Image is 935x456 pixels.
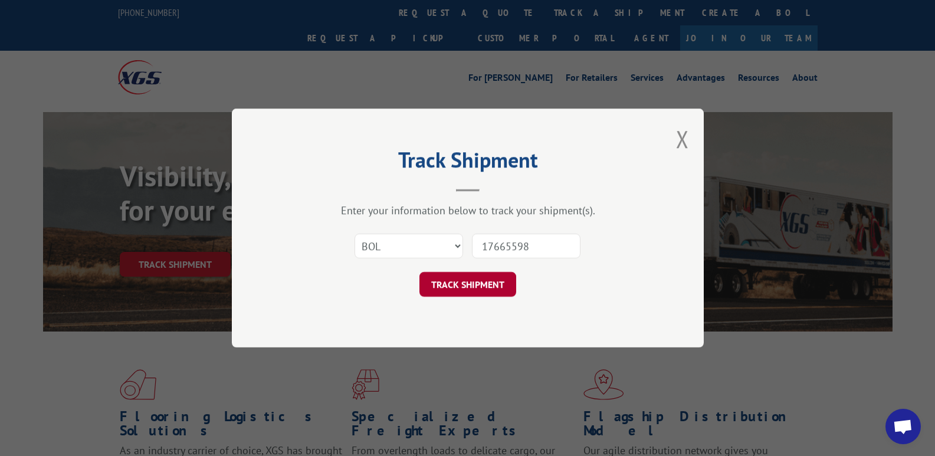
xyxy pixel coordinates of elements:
[472,234,580,258] input: Number(s)
[885,409,921,444] div: Open chat
[291,152,645,174] h2: Track Shipment
[419,272,516,297] button: TRACK SHIPMENT
[291,204,645,217] div: Enter your information below to track your shipment(s).
[676,123,689,155] button: Close modal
